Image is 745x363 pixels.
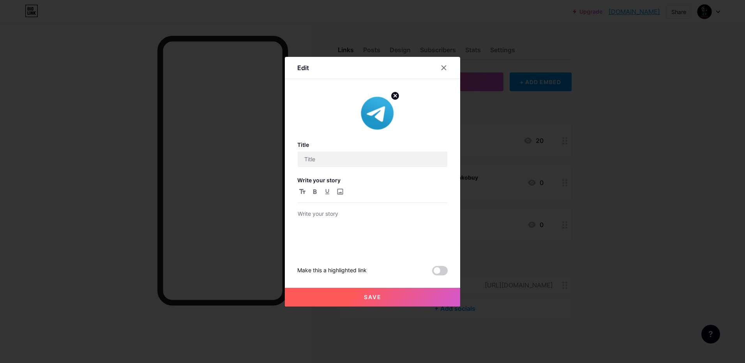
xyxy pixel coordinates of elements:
[297,141,448,148] h3: Title
[298,152,447,167] input: Title
[297,63,309,72] div: Edit
[297,266,367,275] div: Make this a highlighted link
[285,288,460,307] button: Save
[297,177,448,183] h3: Write your story
[358,95,396,132] img: link_thumbnail
[364,294,381,300] span: Save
